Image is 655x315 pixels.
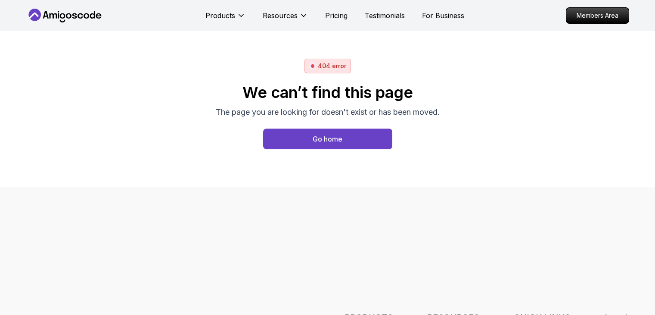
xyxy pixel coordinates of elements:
button: Go home [263,129,392,149]
button: Products [205,10,245,28]
p: 404 error [318,62,346,70]
a: Pricing [325,10,348,21]
button: Resources [263,10,308,28]
p: Members Area [566,8,629,23]
a: For Business [422,10,464,21]
a: Home page [263,129,392,149]
p: Resources [263,10,298,21]
div: Go home [313,134,342,144]
p: Products [205,10,235,21]
a: Testimonials [365,10,405,21]
p: The page you are looking for doesn't exist or has been moved. [216,106,440,118]
h2: We can’t find this page [216,84,440,101]
a: Members Area [566,7,629,24]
